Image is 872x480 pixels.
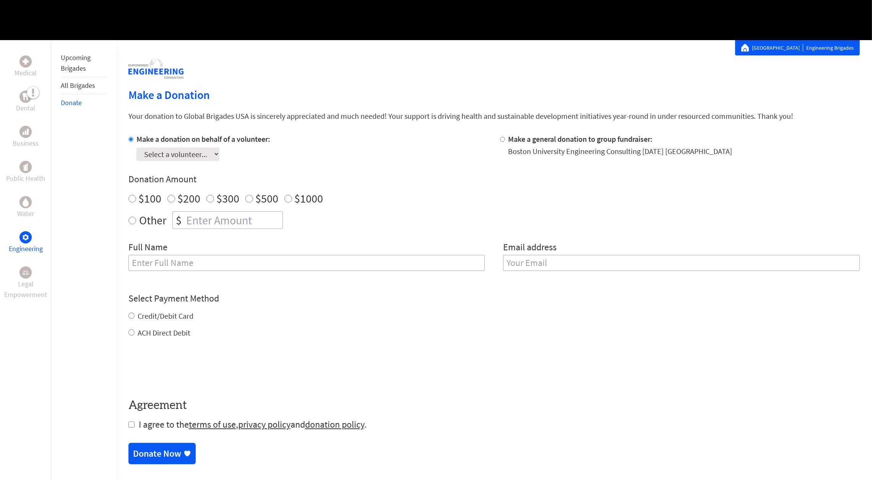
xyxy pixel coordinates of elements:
p: Medical [15,68,37,78]
img: Dental [23,93,29,100]
a: Legal EmpowermentLegal Empowerment [2,266,50,300]
a: Upcoming Brigades [61,53,91,73]
div: Legal Empowerment [19,266,32,279]
div: Business [19,126,32,138]
label: Email address [503,241,557,255]
h4: Select Payment Method [128,292,860,305]
div: Engineering [19,231,32,243]
p: Water [17,208,34,219]
div: Public Health [19,161,32,173]
p: Your donation to Global Brigades USA is sincerely appreciated and much needed! Your support is dr... [128,111,860,122]
label: $100 [138,191,161,206]
label: Full Name [128,241,167,255]
a: donation policy [305,418,364,430]
a: Donate [61,98,82,107]
a: privacy policy [238,418,291,430]
a: BusinessBusiness [13,126,39,149]
a: [GEOGRAPHIC_DATA] [752,44,803,52]
h2: Make a Donation [128,88,860,102]
input: Enter Amount [185,212,283,229]
img: Medical [23,58,29,65]
img: Public Health [23,163,29,171]
p: Dental [16,103,35,114]
span: I agree to the , and . [139,418,367,430]
label: Credit/Debit Card [138,311,193,321]
img: Engineering [23,234,29,240]
div: Water [19,196,32,208]
li: Donate [61,94,107,111]
label: ACH Direct Debit [138,328,190,337]
div: Boston University Engineering Consulting [DATE] [GEOGRAPHIC_DATA] [508,146,732,157]
img: logo-engineering.png [128,58,183,79]
label: Make a donation on behalf of a volunteer: [136,134,270,144]
img: Water [23,198,29,206]
img: Business [23,129,29,135]
div: Engineering Brigades [741,44,854,52]
iframe: reCAPTCHA [128,354,245,383]
div: Donate Now [133,448,181,460]
p: Legal Empowerment [2,279,50,300]
a: EngineeringEngineering [9,231,43,254]
a: All Brigades [61,81,95,90]
p: Business [13,138,39,149]
a: terms of use [189,418,236,430]
li: Upcoming Brigades [61,49,107,77]
label: $200 [177,191,200,206]
a: DentalDental [16,91,35,114]
label: $500 [255,191,278,206]
p: Public Health [6,173,45,184]
div: Dental [19,91,32,103]
img: Legal Empowerment [23,270,29,275]
label: Other [139,211,166,229]
div: $ [173,212,185,229]
div: Medical [19,55,32,68]
h4: Donation Amount [128,173,860,185]
input: Your Email [503,255,860,271]
label: $1000 [294,191,323,206]
li: All Brigades [61,77,107,94]
a: Public HealthPublic Health [6,161,45,184]
a: WaterWater [17,196,34,219]
h4: Agreement [128,399,860,412]
a: MedicalMedical [15,55,37,78]
p: Engineering [9,243,43,254]
label: Make a general donation to group fundraiser: [508,134,653,144]
a: Donate Now [128,443,196,464]
label: $300 [216,191,239,206]
input: Enter Full Name [128,255,485,271]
